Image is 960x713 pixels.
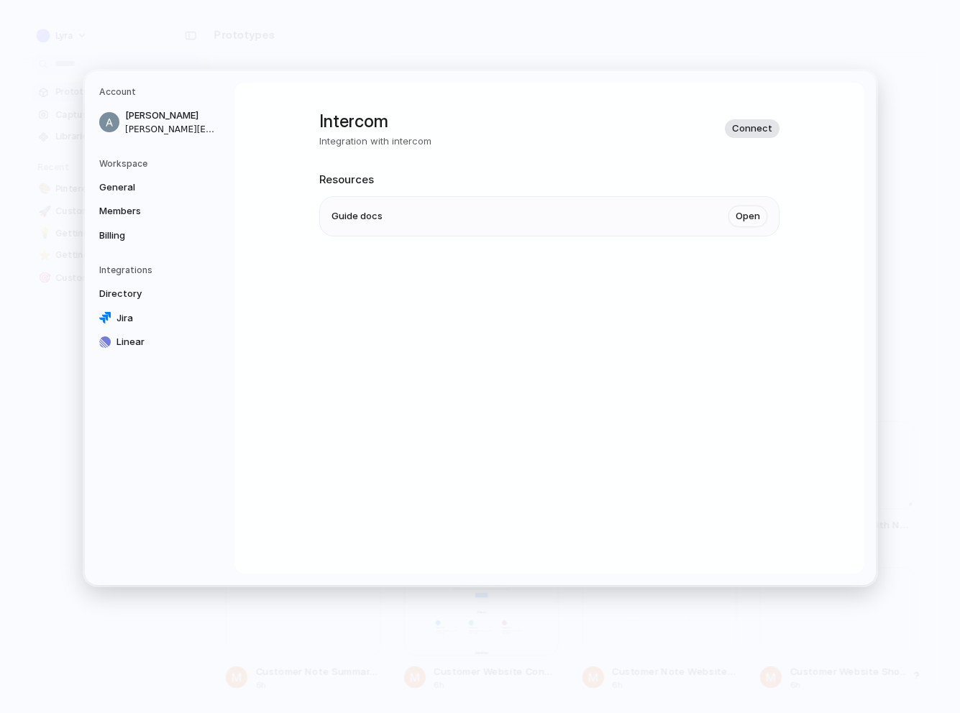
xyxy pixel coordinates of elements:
span: Billing [99,228,191,242]
a: Jira [95,306,220,329]
h5: Workspace [99,157,220,170]
span: Guide docs [332,209,383,224]
h2: Resources [319,171,780,188]
span: Connect [732,121,772,136]
a: [PERSON_NAME][PERSON_NAME][EMAIL_ADDRESS][DOMAIN_NAME] [95,104,220,140]
span: Members [99,204,191,218]
span: Jira [116,310,209,325]
a: Members [95,200,220,223]
span: Directory [99,287,191,301]
h5: Account [99,86,220,98]
p: Integration with intercom [319,134,431,149]
a: Linear [95,331,220,354]
span: [PERSON_NAME][EMAIL_ADDRESS][DOMAIN_NAME] [125,122,217,135]
span: [PERSON_NAME] [125,109,217,123]
span: General [99,180,191,194]
a: General [95,175,220,198]
h5: Integrations [99,264,220,277]
a: Open [728,206,767,227]
button: Connect [725,119,780,138]
span: Linear [116,335,209,349]
a: Billing [95,224,220,247]
h1: Intercom [319,109,431,134]
a: Directory [95,282,220,305]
